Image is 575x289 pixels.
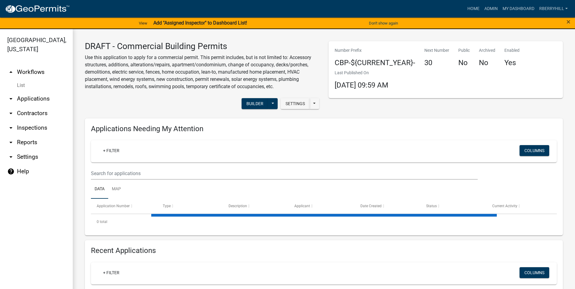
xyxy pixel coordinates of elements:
[537,3,570,15] a: rberryhill
[335,70,388,76] p: Last Published On
[7,124,15,131] i: arrow_drop_down
[504,58,520,67] h4: Yes
[98,145,124,156] a: + Filter
[520,145,549,156] button: Columns
[157,199,222,213] datatable-header-cell: Type
[360,204,382,208] span: Date Created
[486,199,552,213] datatable-header-cell: Current Activity
[479,47,495,54] p: Archived
[424,58,449,67] h4: 30
[567,18,570,25] button: Close
[98,267,124,278] a: + Filter
[85,41,319,51] h3: DRAFT - Commercial Building Permits
[91,180,108,199] a: Data
[424,47,449,54] p: Next Number
[7,95,15,102] i: arrow_drop_down
[7,168,15,175] i: help
[335,81,388,89] span: [DATE] 09:59 AM
[136,18,150,28] a: View
[85,54,319,90] p: Use this application to apply for a commercial permit. This permit includes, but is not limited t...
[420,199,486,213] datatable-header-cell: Status
[335,58,415,67] h4: CBP-${CURRENT_YEAR}-
[7,110,15,117] i: arrow_drop_down
[153,20,247,26] strong: Add "Assigned Inspector" to Dashboard List!
[97,204,130,208] span: Application Number
[479,58,495,67] h4: No
[163,204,171,208] span: Type
[366,18,400,28] button: Don't show again
[355,199,420,213] datatable-header-cell: Date Created
[458,47,470,54] p: Public
[229,204,247,208] span: Description
[7,153,15,161] i: arrow_drop_down
[91,167,478,180] input: Search for applications
[91,214,557,229] div: 0 total
[281,98,310,109] button: Settings
[492,204,517,208] span: Current Activity
[289,199,354,213] datatable-header-cell: Applicant
[7,139,15,146] i: arrow_drop_down
[7,68,15,76] i: arrow_drop_up
[91,246,557,255] h4: Recent Applications
[426,204,437,208] span: Status
[500,3,537,15] a: My Dashboard
[91,199,157,213] datatable-header-cell: Application Number
[465,3,482,15] a: Home
[482,3,500,15] a: Admin
[458,58,470,67] h4: No
[335,47,415,54] p: Number Prefix
[504,47,520,54] p: Enabled
[520,267,549,278] button: Columns
[294,204,310,208] span: Applicant
[108,180,125,199] a: Map
[242,98,268,109] button: Builder
[223,199,289,213] datatable-header-cell: Description
[91,125,557,133] h4: Applications Needing My Attention
[567,18,570,26] span: ×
